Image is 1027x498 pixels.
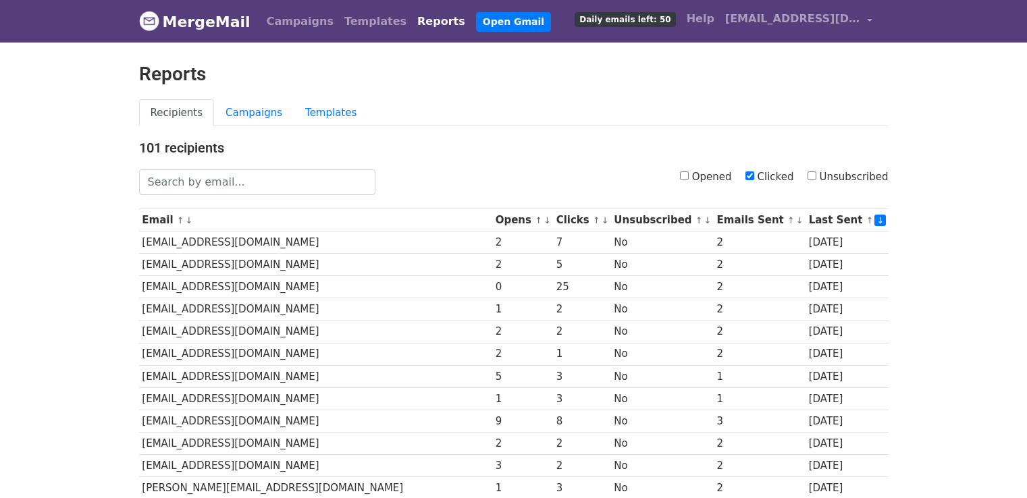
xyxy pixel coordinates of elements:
td: 2 [714,298,806,321]
td: [EMAIL_ADDRESS][DOMAIN_NAME] [139,455,492,477]
td: No [611,321,714,343]
td: No [611,231,714,254]
th: Clicks [553,209,611,231]
td: 2 [714,343,806,365]
td: 2 [714,254,806,276]
a: ↓ [704,215,712,225]
td: [EMAIL_ADDRESS][DOMAIN_NAME] [139,276,492,298]
td: [EMAIL_ADDRESS][DOMAIN_NAME] [139,387,492,410]
td: No [611,387,714,410]
td: 3 [714,410,806,432]
td: [EMAIL_ADDRESS][DOMAIN_NAME] [139,433,492,455]
td: 3 [492,455,553,477]
a: ↓ [544,215,551,225]
a: ↑ [593,215,600,225]
td: [EMAIL_ADDRESS][DOMAIN_NAME] [139,254,492,276]
td: No [611,254,714,276]
a: Recipients [139,99,215,127]
a: ↓ [796,215,804,225]
a: ↑ [177,215,184,225]
td: 2 [553,321,611,343]
a: Open Gmail [476,12,551,32]
td: 2 [714,455,806,477]
td: [DATE] [806,231,889,254]
td: 0 [492,276,553,298]
td: No [611,365,714,387]
td: [DATE] [806,387,889,410]
a: ↓ [602,215,609,225]
label: Unsubscribed [808,169,889,185]
td: [EMAIL_ADDRESS][DOMAIN_NAME] [139,343,492,365]
td: [EMAIL_ADDRESS][DOMAIN_NAME] [139,321,492,343]
td: 1 [553,343,611,365]
input: Search by email... [139,169,375,195]
td: 3 [553,387,611,410]
td: 7 [553,231,611,254]
td: [DATE] [806,365,889,387]
a: ↑ [866,215,874,225]
a: ↓ [186,215,193,225]
th: Opens [492,209,553,231]
td: 2 [714,276,806,298]
td: [EMAIL_ADDRESS][DOMAIN_NAME] [139,231,492,254]
a: Templates [339,8,412,35]
input: Clicked [745,171,754,180]
a: Templates [294,99,368,127]
th: Last Sent [806,209,889,231]
td: 2 [553,433,611,455]
label: Clicked [745,169,794,185]
a: ↑ [695,215,703,225]
a: [EMAIL_ADDRESS][DOMAIN_NAME] [720,5,878,37]
td: 5 [492,365,553,387]
td: [DATE] [806,343,889,365]
a: Help [681,5,720,32]
h4: 101 recipients [139,140,889,156]
td: No [611,433,714,455]
td: 9 [492,410,553,432]
td: No [611,410,714,432]
td: [DATE] [806,298,889,321]
th: Emails Sent [714,209,806,231]
td: [DATE] [806,276,889,298]
td: [DATE] [806,433,889,455]
td: No [611,343,714,365]
td: [DATE] [806,410,889,432]
td: 2 [492,321,553,343]
td: 1 [714,387,806,410]
span: [EMAIL_ADDRESS][DOMAIN_NAME] [725,11,860,27]
td: [DATE] [806,254,889,276]
td: 2 [492,343,553,365]
td: 2 [714,321,806,343]
td: [EMAIL_ADDRESS][DOMAIN_NAME] [139,298,492,321]
td: No [611,276,714,298]
a: Campaigns [214,99,294,127]
span: Daily emails left: 50 [575,12,675,27]
td: 8 [553,410,611,432]
th: Email [139,209,492,231]
a: Campaigns [261,8,339,35]
th: Unsubscribed [611,209,714,231]
td: 2 [492,254,553,276]
input: Opened [680,171,689,180]
td: No [611,455,714,477]
td: 3 [553,365,611,387]
td: 2 [714,433,806,455]
a: MergeMail [139,7,251,36]
h2: Reports [139,63,889,86]
td: [EMAIL_ADDRESS][DOMAIN_NAME] [139,410,492,432]
td: 2 [714,231,806,254]
td: No [611,298,714,321]
a: ↑ [535,215,542,225]
td: 2 [492,231,553,254]
td: 2 [553,455,611,477]
input: Unsubscribed [808,171,816,180]
a: Reports [412,8,471,35]
td: 1 [714,365,806,387]
td: [DATE] [806,455,889,477]
td: 1 [492,298,553,321]
td: 25 [553,276,611,298]
label: Opened [680,169,732,185]
td: 5 [553,254,611,276]
a: ↑ [787,215,795,225]
td: [DATE] [806,321,889,343]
